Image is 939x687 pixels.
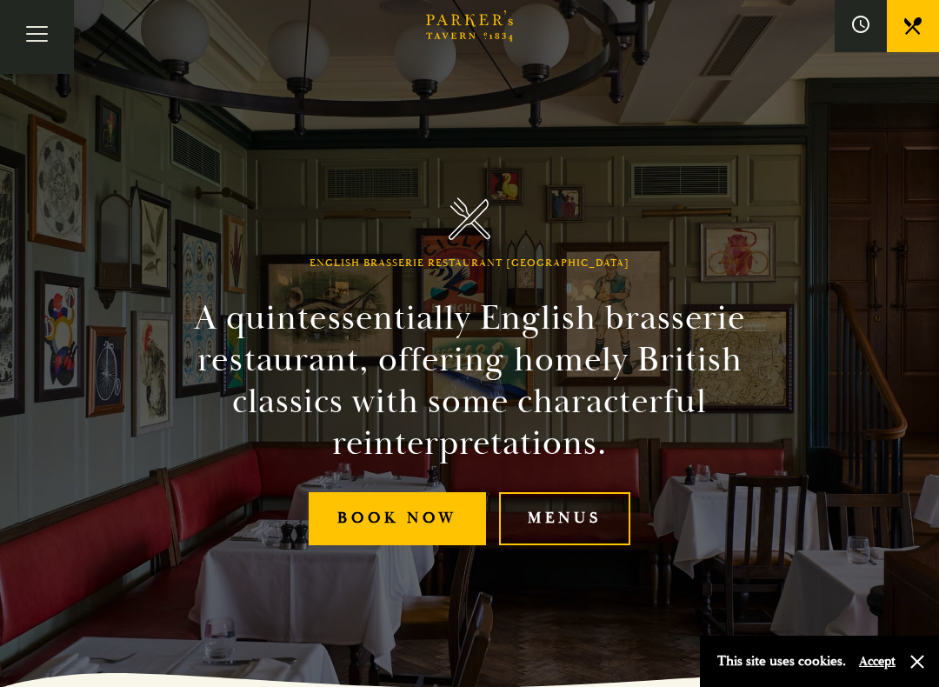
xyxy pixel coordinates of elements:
a: Book Now [309,492,486,545]
a: Menus [499,492,630,545]
p: This site uses cookies. [717,649,846,674]
h2: A quintessentially English brasserie restaurant, offering homely British classics with some chara... [143,297,796,464]
img: Parker's Tavern Brasserie Cambridge [449,197,491,240]
h1: English Brasserie Restaurant [GEOGRAPHIC_DATA] [310,257,629,270]
button: Close and accept [909,653,926,670]
button: Accept [859,653,896,670]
